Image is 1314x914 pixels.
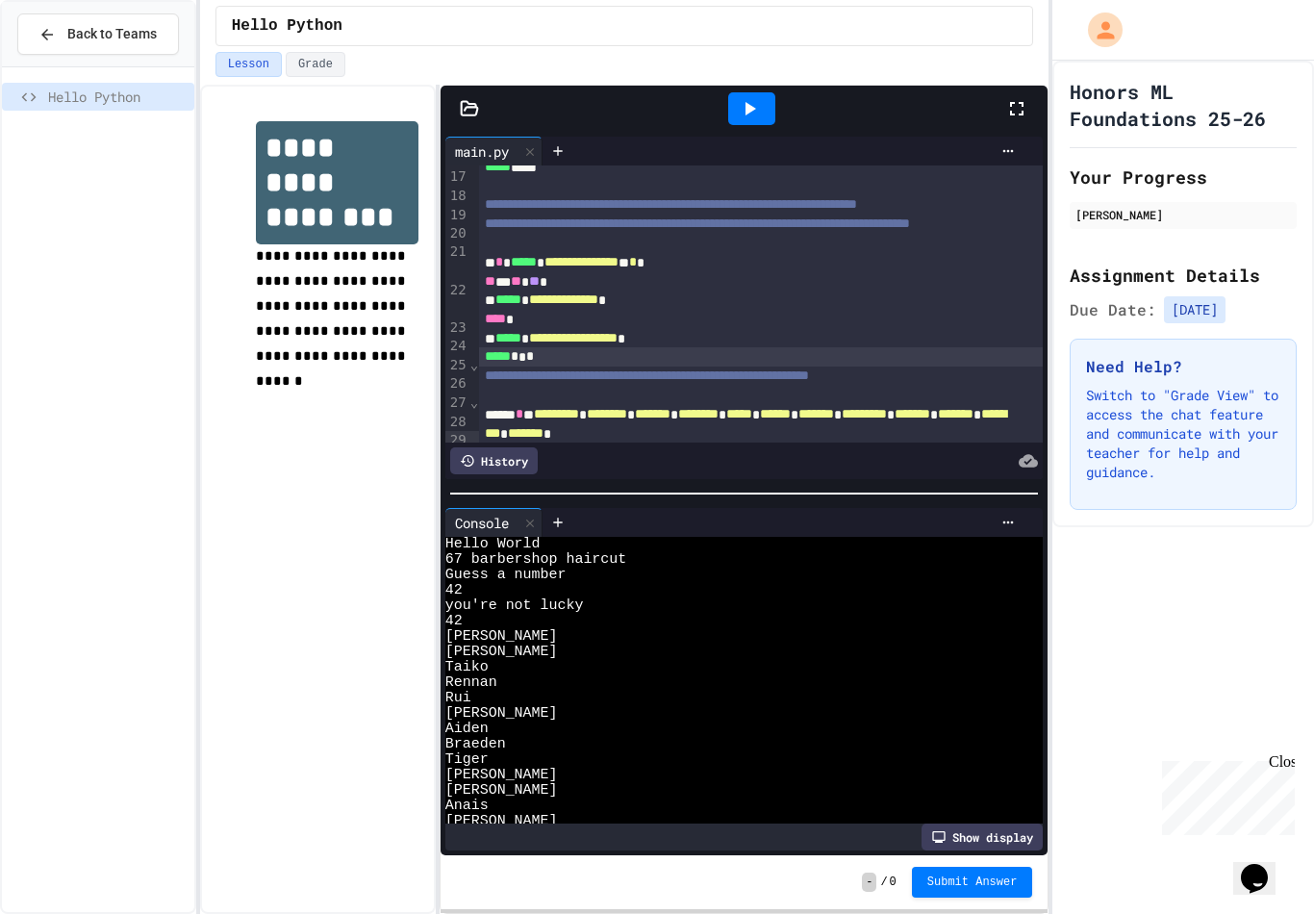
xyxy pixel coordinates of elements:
[922,824,1043,851] div: Show display
[445,281,469,318] div: 22
[445,691,471,706] span: Rui
[1164,296,1226,323] span: [DATE]
[232,14,342,38] span: Hello Python
[445,224,469,242] div: 20
[215,52,282,77] button: Lesson
[445,318,469,337] div: 23
[445,137,543,165] div: main.py
[1070,164,1297,190] h2: Your Progress
[1086,355,1280,378] h3: Need Help?
[445,706,558,722] span: [PERSON_NAME]
[445,206,469,225] div: 19
[445,356,469,375] div: 25
[469,394,479,410] span: Fold line
[445,752,489,768] span: Tiger
[445,583,463,598] span: 42
[67,24,157,44] span: Back to Teams
[445,552,626,568] span: 67 barbershop haircut
[927,875,1018,890] span: Submit Answer
[1075,206,1291,223] div: [PERSON_NAME]
[1233,837,1295,895] iframe: chat widget
[445,242,469,280] div: 21
[445,675,497,691] span: Rennan
[450,447,538,474] div: History
[445,768,558,783] span: [PERSON_NAME]
[445,568,567,583] span: Guess a number
[445,814,558,829] span: [PERSON_NAME]
[1070,78,1297,132] h1: Honors ML Foundations 25-26
[1070,298,1156,321] span: Due Date:
[880,875,887,890] span: /
[445,799,489,814] span: Anais
[445,629,558,645] span: [PERSON_NAME]
[445,645,558,660] span: [PERSON_NAME]
[445,598,584,614] span: you're not lucky
[912,867,1033,898] button: Submit Answer
[890,875,897,890] span: 0
[445,737,506,752] span: Braeden
[445,187,469,206] div: 18
[445,722,489,737] span: Aiden
[862,873,876,892] span: -
[445,141,518,162] div: main.py
[445,167,469,187] div: 17
[445,374,469,394] div: 26
[1070,262,1297,289] h2: Assignment Details
[445,413,469,432] div: 28
[445,513,518,533] div: Console
[445,660,489,675] span: Taiko
[1086,386,1280,482] p: Switch to "Grade View" to access the chat feature and communicate with your teacher for help and ...
[445,508,543,537] div: Console
[445,394,469,413] div: 27
[445,783,558,799] span: [PERSON_NAME]
[445,614,463,629] span: 42
[48,87,187,107] span: Hello Python
[286,52,345,77] button: Grade
[469,357,479,372] span: Fold line
[445,537,541,552] span: Hello World
[8,8,133,122] div: Chat with us now!Close
[445,431,469,450] div: 29
[17,13,179,55] button: Back to Teams
[445,337,469,356] div: 24
[1068,8,1127,52] div: My Account
[1154,753,1295,835] iframe: chat widget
